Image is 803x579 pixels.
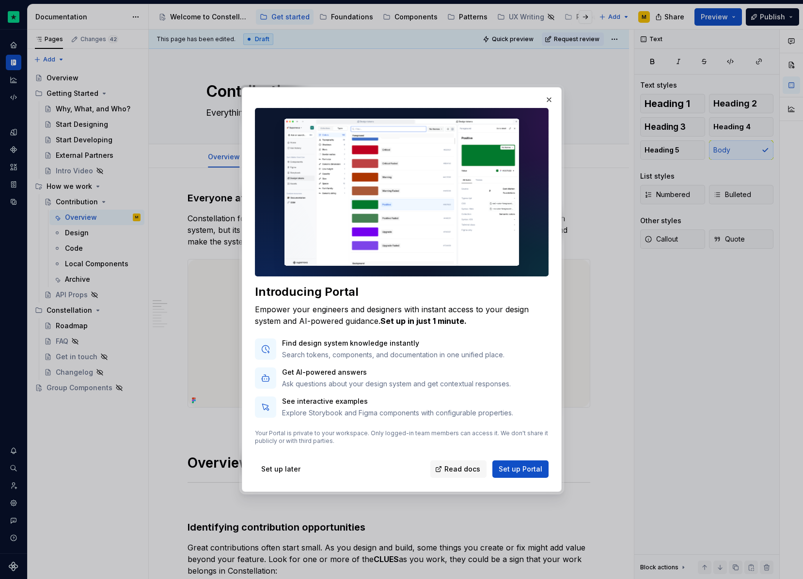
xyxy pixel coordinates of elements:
[255,460,307,478] button: Set up later
[380,316,467,326] b: Set up in just 1 minute.
[444,464,480,474] span: Read docs
[492,460,549,478] button: Set up Portal
[255,304,549,327] div: Empower your engineers and designers with instant access to your design system and AI-powered gui...
[261,464,300,474] span: Set up later
[282,350,504,360] p: Search tokens, components, and documentation in one unified place.
[282,396,513,406] p: See interactive examples
[255,284,549,300] div: Introducing Portal
[282,367,511,377] p: Get AI-powered answers
[499,464,542,474] span: Set up Portal
[430,460,487,478] a: Read docs
[282,338,504,348] p: Find design system knowledge instantly
[282,379,511,389] p: Ask questions about your design system and get contextual responses.
[255,429,549,445] p: Your Portal is private to your workspace. Only logged-in team members can access it. We don't sha...
[282,408,513,418] p: Explore Storybook and Figma components with configurable properties.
